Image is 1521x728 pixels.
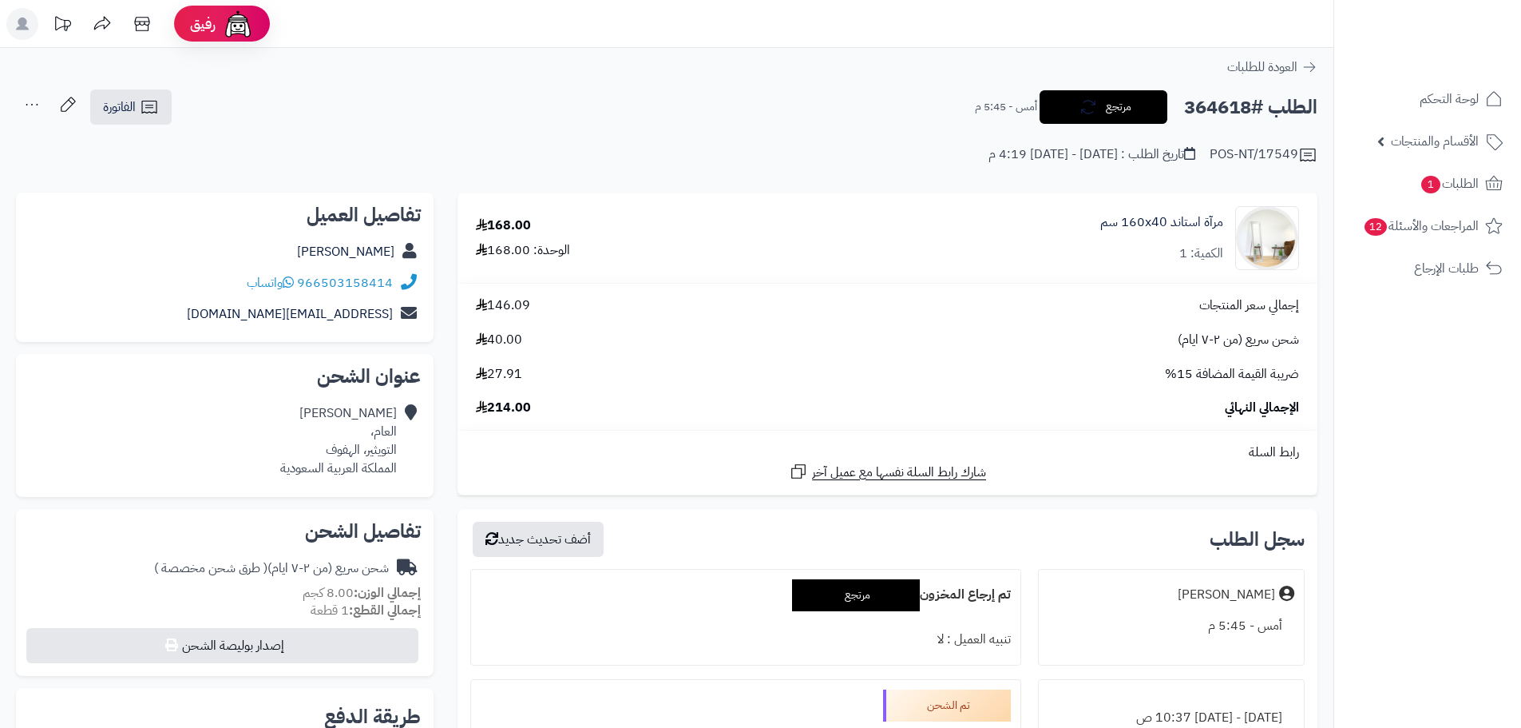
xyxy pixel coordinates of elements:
span: الأقسام والمنتجات [1391,130,1479,153]
b: تم إرجاع المخزون [920,585,1011,604]
h2: الطلب #364618 [1184,91,1317,124]
a: المراجعات والأسئلة12 [1344,207,1511,245]
a: لوحة التحكم [1344,80,1511,118]
div: شحن سريع (من ٢-٧ ايام) [154,559,389,578]
small: 8.00 كجم [303,583,421,603]
a: الفاتورة [90,90,172,125]
img: c62a9f10e497b49eed697e3da4d3e3571643905760-WhatsApp%20Image%202022-02-03%20at%207.24.37%20PM-90x9... [1236,206,1298,270]
img: ai-face.png [222,8,254,40]
span: 214.00 [476,399,531,417]
span: طلبات الإرجاع [1414,257,1479,280]
img: logo-2.png [1412,38,1506,71]
div: الكمية: 1 [1179,245,1223,263]
a: الطلبات1 [1344,165,1511,203]
span: رفيق [190,14,216,34]
small: أمس - 5:45 م [975,99,1037,115]
span: العودة للطلبات [1227,58,1297,77]
span: الطلبات [1420,173,1479,195]
strong: إجمالي القطع: [349,601,421,620]
a: مرآة استاند 160x40 سم [1100,213,1223,232]
h2: طريقة الدفع [324,707,421,726]
span: شارك رابط السلة نفسها مع عميل آخر [812,463,986,482]
button: إصدار بوليصة الشحن [26,628,418,663]
a: طلبات الإرجاع [1344,249,1511,288]
div: رابط السلة [464,444,1311,462]
a: [EMAIL_ADDRESS][DOMAIN_NAME] [187,304,393,324]
div: 168.00 [476,217,531,235]
button: أضف تحديث جديد [473,522,604,557]
span: 1 [1421,176,1440,193]
span: الإجمالي النهائي [1225,399,1299,417]
div: تنبيه العميل : لا [481,624,1010,655]
h2: تفاصيل الشحن [29,522,421,541]
span: 146.09 [476,296,530,315]
div: مرتجع [792,579,920,611]
div: تاريخ الطلب : [DATE] - [DATE] 4:19 م [988,145,1195,164]
span: 27.91 [476,365,522,384]
span: 12 [1365,218,1388,236]
strong: إجمالي الوزن: [354,583,421,603]
div: أمس - 5:45 م [1048,611,1294,642]
span: إجمالي سعر المنتجات [1199,296,1299,315]
span: ضريبة القيمة المضافة 15% [1165,365,1299,384]
span: الفاتورة [103,97,136,117]
a: واتساب [247,273,294,292]
div: تم الشحن [883,690,1011,722]
a: 966503158414 [297,273,393,292]
h2: عنوان الشحن [29,367,421,386]
small: 1 قطعة [311,601,421,620]
div: POS-NT/17549 [1210,145,1317,165]
span: ( طرق شحن مخصصة ) [154,559,267,578]
a: العودة للطلبات [1227,58,1317,77]
a: تحديثات المنصة [42,8,82,44]
span: المراجعات والأسئلة [1363,215,1479,237]
div: [PERSON_NAME] [1178,586,1275,604]
div: الوحدة: 168.00 [476,241,570,260]
span: لوحة التحكم [1420,88,1479,110]
span: شحن سريع (من ٢-٧ ايام) [1178,331,1299,349]
div: [PERSON_NAME] العام، التويثير، الهفوف المملكة العربية السعودية [280,404,397,477]
button: مرتجع [1040,90,1167,124]
a: [PERSON_NAME] [297,242,394,261]
h3: سجل الطلب [1210,530,1305,549]
h2: تفاصيل العميل [29,205,421,225]
span: 40.00 [476,331,522,349]
a: شارك رابط السلة نفسها مع عميل آخر [789,462,986,482]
